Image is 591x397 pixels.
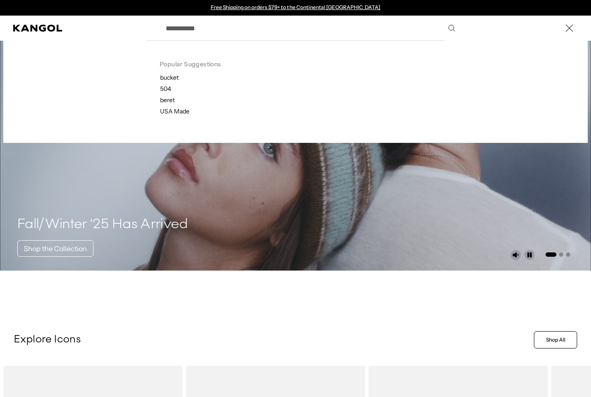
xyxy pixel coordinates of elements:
p: USA Made [160,107,190,115]
button: Close [561,19,578,37]
button: Search here [448,24,456,32]
a: Free Shipping on orders $79+ to the Continental [GEOGRAPHIC_DATA] [211,4,381,10]
slideshow-component: Announcement bar [206,4,385,11]
a: USA Made [149,107,266,115]
p: bucket [160,74,266,81]
p: 504 [160,85,266,93]
a: Kangol [13,25,63,32]
p: beret [160,96,266,104]
h3: Popular Suggestions [160,49,252,74]
div: Announcement [206,4,385,11]
div: 1 of 2 [206,4,385,11]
